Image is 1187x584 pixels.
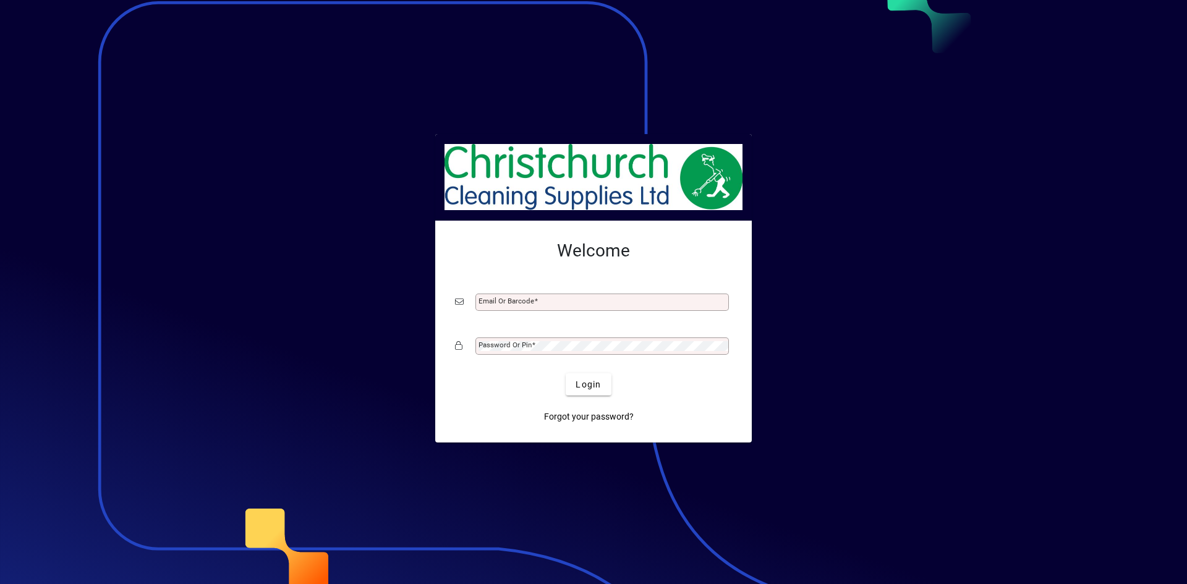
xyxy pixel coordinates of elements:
[455,240,732,261] h2: Welcome
[576,378,601,391] span: Login
[566,373,611,396] button: Login
[479,297,534,305] mat-label: Email or Barcode
[544,410,634,423] span: Forgot your password?
[479,341,532,349] mat-label: Password or Pin
[539,405,639,428] a: Forgot your password?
